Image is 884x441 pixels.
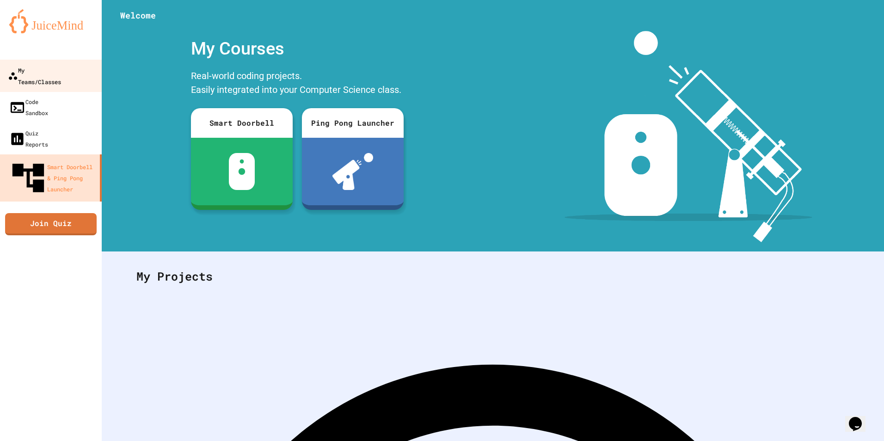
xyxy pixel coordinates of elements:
[9,128,48,150] div: Quiz Reports
[191,108,293,138] div: Smart Doorbell
[186,67,408,101] div: Real-world coding projects. Easily integrated into your Computer Science class.
[9,96,48,118] div: Code Sandbox
[8,64,61,87] div: My Teams/Classes
[9,9,92,33] img: logo-orange.svg
[565,31,812,242] img: banner-image-my-projects.png
[302,108,404,138] div: Ping Pong Launcher
[9,159,96,197] div: Smart Doorbell & Ping Pong Launcher
[5,213,97,235] a: Join Quiz
[229,153,255,190] img: sdb-white.svg
[127,258,859,294] div: My Projects
[845,404,875,432] iframe: chat widget
[332,153,374,190] img: ppl-with-ball.png
[186,31,408,67] div: My Courses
